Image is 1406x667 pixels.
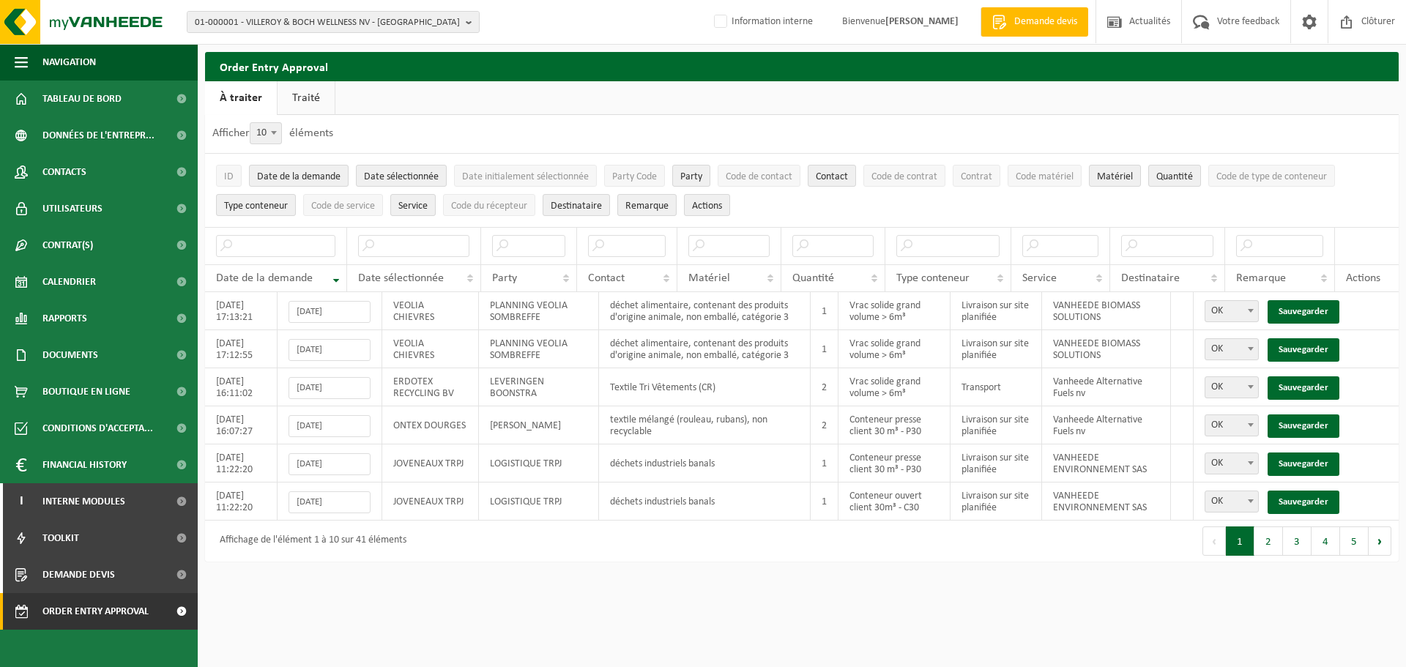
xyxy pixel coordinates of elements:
[599,444,811,482] td: déchets industriels banals
[1042,406,1171,444] td: Vanheede Alternative Fuels nv
[1121,272,1180,284] span: Destinataire
[1089,165,1141,187] button: MatérielMatériel: Activate to sort
[15,483,28,520] span: I
[1205,491,1258,512] span: OK
[479,444,599,482] td: LOGISTIQUE TRPJ
[811,368,838,406] td: 2
[896,272,970,284] span: Type conteneur
[951,444,1042,482] td: Livraison sur site planifiée
[885,16,959,27] strong: [PERSON_NAME]
[1202,526,1226,556] button: Previous
[811,406,838,444] td: 2
[224,171,234,182] span: ID
[1283,526,1312,556] button: 3
[492,272,517,284] span: Party
[811,482,838,521] td: 1
[257,171,341,182] span: Date de la demande
[250,122,282,144] span: 10
[205,482,278,521] td: [DATE] 11:22:20
[42,227,93,264] span: Contrat(s)
[42,154,86,190] span: Contacts
[382,406,478,444] td: ONTEX DOURGES
[42,300,87,337] span: Rapports
[398,201,428,212] span: Service
[42,483,125,520] span: Interne modules
[599,482,811,521] td: déchets industriels banals
[382,482,478,521] td: JOVENEAUX TRPJ
[792,272,834,284] span: Quantité
[672,165,710,187] button: PartyParty: Activate to sort
[838,330,951,368] td: Vrac solide grand volume > 6m³
[599,292,811,330] td: déchet alimentaire, contenant des produits d'origine animale, non emballé, catégorie 3
[599,368,811,406] td: Textile Tri Vêtements (CR)
[838,406,951,444] td: Conteneur presse client 30 m³ - P30
[838,444,951,482] td: Conteneur presse client 30 m³ - P30
[382,330,478,368] td: VEOLIA CHIEVRES
[1205,453,1258,474] span: OK
[838,292,951,330] td: Vrac solide grand volume > 6m³
[479,368,599,406] td: LEVERINGEN BOONSTRA
[356,165,447,187] button: Date sélectionnéeDate sélectionnée: Activate to sort
[205,292,278,330] td: [DATE] 17:13:21
[1346,272,1380,284] span: Actions
[216,194,296,216] button: Type conteneurType conteneur: Activate to sort
[364,171,439,182] span: Date sélectionnée
[42,520,79,556] span: Toolkit
[205,406,278,444] td: [DATE] 16:07:27
[1205,377,1258,398] span: OK
[680,171,702,182] span: Party
[1369,526,1391,556] button: Next
[1008,165,1082,187] button: Code matérielCode matériel: Activate to sort
[1205,452,1259,474] span: OK
[1226,526,1254,556] button: 1
[1268,338,1339,362] a: Sauvegarder
[1042,330,1171,368] td: VANHEEDE BIOMASS SOLUTIONS
[1205,301,1258,321] span: OK
[543,194,610,216] button: DestinataireDestinataire : Activate to sort
[718,165,800,187] button: Code de contactCode de contact: Activate to sort
[278,81,335,115] a: Traité
[951,406,1042,444] td: Livraison sur site planifiée
[303,194,383,216] button: Code de serviceCode de service: Activate to sort
[871,171,937,182] span: Code de contrat
[726,171,792,182] span: Code de contact
[451,201,527,212] span: Code du récepteur
[1268,452,1339,476] a: Sauvegarder
[187,11,480,33] button: 01-000001 - VILLEROY & BOCH WELLNESS NV - [GEOGRAPHIC_DATA]
[1022,272,1057,284] span: Service
[1340,526,1369,556] button: 5
[692,201,722,212] span: Actions
[42,81,122,117] span: Tableau de bord
[42,447,127,483] span: Financial History
[249,165,349,187] button: Date de la demandeDate de la demande: Activate to remove sorting
[479,292,599,330] td: PLANNING VEOLIA SOMBREFFE
[195,12,460,34] span: 01-000001 - VILLEROY & BOCH WELLNESS NV - [GEOGRAPHIC_DATA]
[224,201,288,212] span: Type conteneur
[479,330,599,368] td: PLANNING VEOLIA SOMBREFFE
[382,444,478,482] td: JOVENEAUX TRPJ
[479,406,599,444] td: [PERSON_NAME]
[1205,414,1259,436] span: OK
[454,165,597,187] button: Date initialement sélectionnéeDate initialement sélectionnée: Activate to sort
[1268,491,1339,514] a: Sauvegarder
[205,81,277,115] a: À traiter
[588,272,625,284] span: Contact
[1312,526,1340,556] button: 4
[1254,526,1283,556] button: 2
[1268,300,1339,324] a: Sauvegarder
[1268,414,1339,438] a: Sauvegarder
[711,11,813,33] label: Information interne
[961,171,992,182] span: Contrat
[838,368,951,406] td: Vrac solide grand volume > 6m³
[42,593,149,630] span: Order entry approval
[42,117,155,154] span: Données de l'entrepr...
[1011,15,1081,29] span: Demande devis
[462,171,589,182] span: Date initialement sélectionnée
[1205,376,1259,398] span: OK
[838,482,951,521] td: Conteneur ouvert client 30m³ - C30
[1205,415,1258,436] span: OK
[1156,171,1193,182] span: Quantité
[625,201,669,212] span: Remarque
[42,337,98,373] span: Documents
[599,330,811,368] td: déchet alimentaire, contenant des produits d'origine animale, non emballé, catégorie 3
